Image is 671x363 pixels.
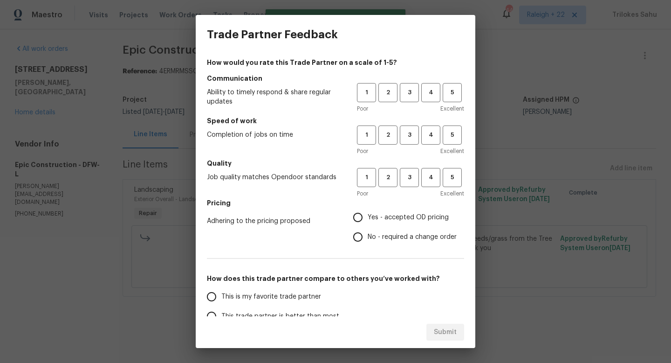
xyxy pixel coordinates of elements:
[221,312,339,321] span: This trade partner is better than most
[207,159,464,168] h5: Quality
[357,189,368,198] span: Poor
[368,213,449,223] span: Yes - accepted OD pricing
[421,83,440,102] button: 4
[357,147,368,156] span: Poor
[400,168,419,187] button: 3
[400,83,419,102] button: 3
[444,172,461,183] span: 5
[357,104,368,113] span: Poor
[378,126,397,145] button: 2
[207,130,342,140] span: Completion of jobs on time
[357,168,376,187] button: 1
[401,130,418,140] span: 3
[358,130,375,140] span: 1
[444,87,461,98] span: 5
[440,104,464,113] span: Excellent
[357,83,376,102] button: 1
[357,126,376,145] button: 1
[207,58,464,67] h4: How would you rate this Trade Partner on a scale of 1-5?
[401,172,418,183] span: 3
[444,130,461,140] span: 5
[207,116,464,126] h5: Speed of work
[421,126,440,145] button: 4
[378,168,397,187] button: 2
[207,198,464,208] h5: Pricing
[358,87,375,98] span: 1
[353,208,464,247] div: Pricing
[379,172,397,183] span: 2
[443,83,462,102] button: 5
[207,274,464,283] h5: How does this trade partner compare to others you’ve worked with?
[440,147,464,156] span: Excellent
[400,126,419,145] button: 3
[401,87,418,98] span: 3
[207,28,338,41] h3: Trade Partner Feedback
[422,172,439,183] span: 4
[379,130,397,140] span: 2
[422,130,439,140] span: 4
[207,173,342,182] span: Job quality matches Opendoor standards
[443,126,462,145] button: 5
[422,87,439,98] span: 4
[368,232,457,242] span: No - required a change order
[358,172,375,183] span: 1
[207,216,338,226] span: Adhering to the pricing proposed
[221,292,321,302] span: This is my favorite trade partner
[443,168,462,187] button: 5
[207,74,464,83] h5: Communication
[421,168,440,187] button: 4
[378,83,397,102] button: 2
[440,189,464,198] span: Excellent
[379,87,397,98] span: 2
[207,88,342,106] span: Ability to timely respond & share regular updates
